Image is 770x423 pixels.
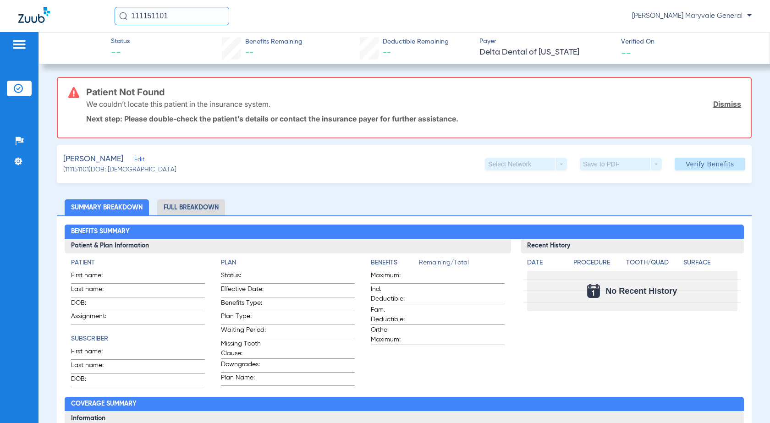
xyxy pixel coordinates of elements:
[18,7,50,23] img: Zuub Logo
[371,325,416,345] span: Ortho Maximum:
[111,37,130,46] span: Status
[221,312,266,324] span: Plan Type:
[71,298,116,311] span: DOB:
[221,373,266,385] span: Plan Name:
[86,88,741,97] h3: Patient Not Found
[71,334,205,344] h4: Subscriber
[221,298,266,311] span: Benefits Type:
[419,258,505,271] span: Remaining/Total
[527,258,566,268] h4: Date
[65,239,511,253] h3: Patient & Plan Information
[724,379,770,423] iframe: Chat Widget
[587,284,600,298] img: Calendar
[68,87,79,98] img: error-icon
[63,154,123,165] span: [PERSON_NAME]
[111,47,130,60] span: --
[71,258,205,268] h4: Patient
[71,271,116,283] span: First name:
[119,12,127,20] img: Search Icon
[371,258,419,271] app-breakdown-title: Benefits
[65,397,743,412] h2: Coverage Summary
[115,7,229,25] input: Search for patients
[86,114,741,123] p: Next step: Please double-check the patient’s details or contact the insurance payer for further a...
[632,11,752,21] span: [PERSON_NAME] Maryvale General
[157,199,225,215] li: Full Breakdown
[527,258,566,271] app-breakdown-title: Date
[521,239,744,253] h3: Recent History
[675,158,745,170] button: Verify Benefits
[626,258,680,271] app-breakdown-title: Tooth/Quad
[479,37,613,46] span: Payer
[713,99,741,109] a: Dismiss
[65,199,149,215] li: Summary Breakdown
[383,49,391,57] span: --
[573,258,623,268] h4: Procedure
[71,312,116,324] span: Assignment:
[71,374,116,387] span: DOB:
[245,37,302,47] span: Benefits Remaining
[621,48,631,57] span: --
[71,285,116,297] span: Last name:
[221,271,266,283] span: Status:
[573,258,623,271] app-breakdown-title: Procedure
[371,258,419,268] h4: Benefits
[683,258,737,271] app-breakdown-title: Surface
[626,258,680,268] h4: Tooth/Quad
[221,339,266,358] span: Missing Tooth Clause:
[683,258,737,268] h4: Surface
[12,39,27,50] img: hamburger-icon
[686,160,734,168] span: Verify Benefits
[71,347,116,359] span: First name:
[134,156,143,165] span: Edit
[383,37,449,47] span: Deductible Remaining
[605,286,677,296] span: No Recent History
[245,49,253,57] span: --
[371,285,416,304] span: Ind. Deductible:
[479,47,613,58] span: Delta Dental of [US_STATE]
[221,258,355,268] h4: Plan
[621,37,755,47] span: Verified On
[65,225,743,239] h2: Benefits Summary
[71,361,116,373] span: Last name:
[86,99,270,109] p: We couldn’t locate this patient in the insurance system.
[221,360,266,372] span: Downgrades:
[371,271,416,283] span: Maximum:
[63,165,176,175] span: (111151101) DOB: [DEMOGRAPHIC_DATA]
[221,325,266,338] span: Waiting Period:
[371,305,416,324] span: Fam. Deductible:
[221,285,266,297] span: Effective Date:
